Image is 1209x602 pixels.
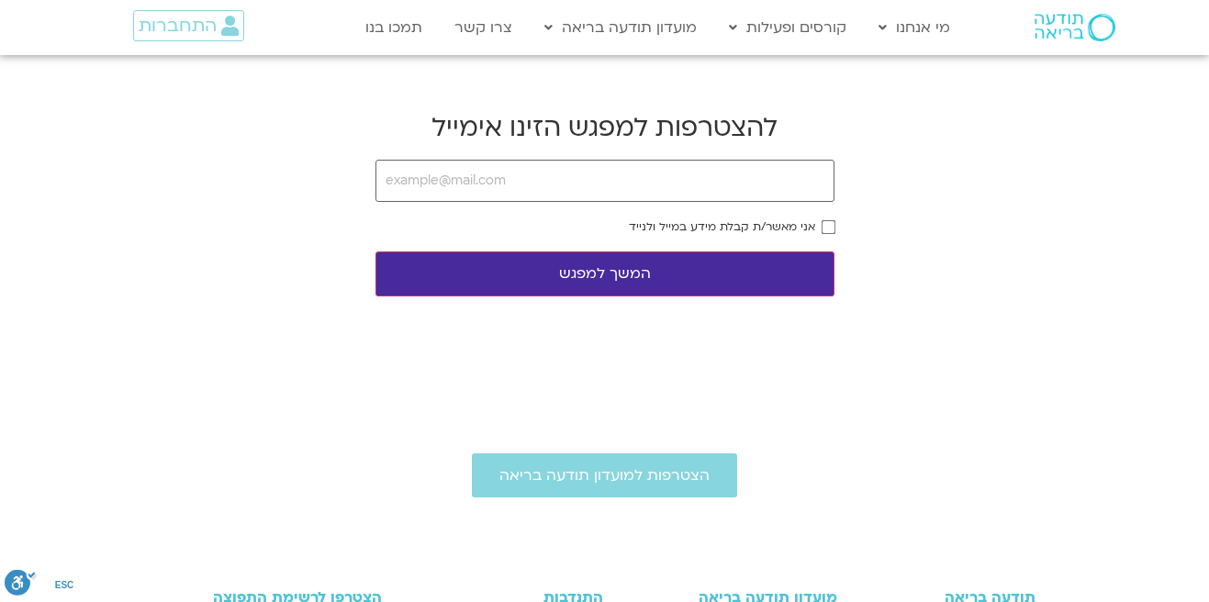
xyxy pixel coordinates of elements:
h2: להצטרפות למפגש הזינו אימייל [375,110,834,145]
img: תודעה בריאה [1035,14,1115,41]
a: התחברות [133,10,244,41]
a: צרו קשר [445,10,521,45]
a: קורסים ופעילות [720,10,856,45]
span: הצטרפות למועדון תודעה בריאה [499,467,710,484]
a: מי אנחנו [869,10,959,45]
a: הצטרפות למועדון תודעה בריאה [472,453,737,497]
label: אני מאשר/ת קבלת מידע במייל ולנייד [629,220,815,233]
button: המשך למפגש [375,251,834,296]
input: example@mail.com [375,160,834,202]
span: התחברות [139,16,217,36]
a: תמכו בנו [356,10,431,45]
a: מועדון תודעה בריאה [535,10,706,45]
